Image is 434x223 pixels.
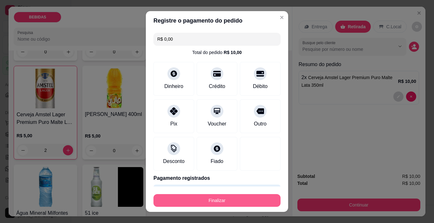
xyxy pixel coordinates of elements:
[211,158,223,165] div: Fiado
[170,120,177,128] div: Pix
[208,120,227,128] div: Voucher
[153,174,281,182] p: Pagamento registrados
[277,12,287,23] button: Close
[164,83,183,90] div: Dinheiro
[163,158,185,165] div: Desconto
[224,49,242,56] div: R$ 10,00
[253,83,268,90] div: Débito
[254,120,267,128] div: Outro
[209,83,225,90] div: Crédito
[192,49,242,56] div: Total do pedido
[157,33,277,45] input: Ex.: hambúrguer de cordeiro
[146,11,288,30] header: Registre o pagamento do pedido
[153,194,281,207] button: Finalizar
